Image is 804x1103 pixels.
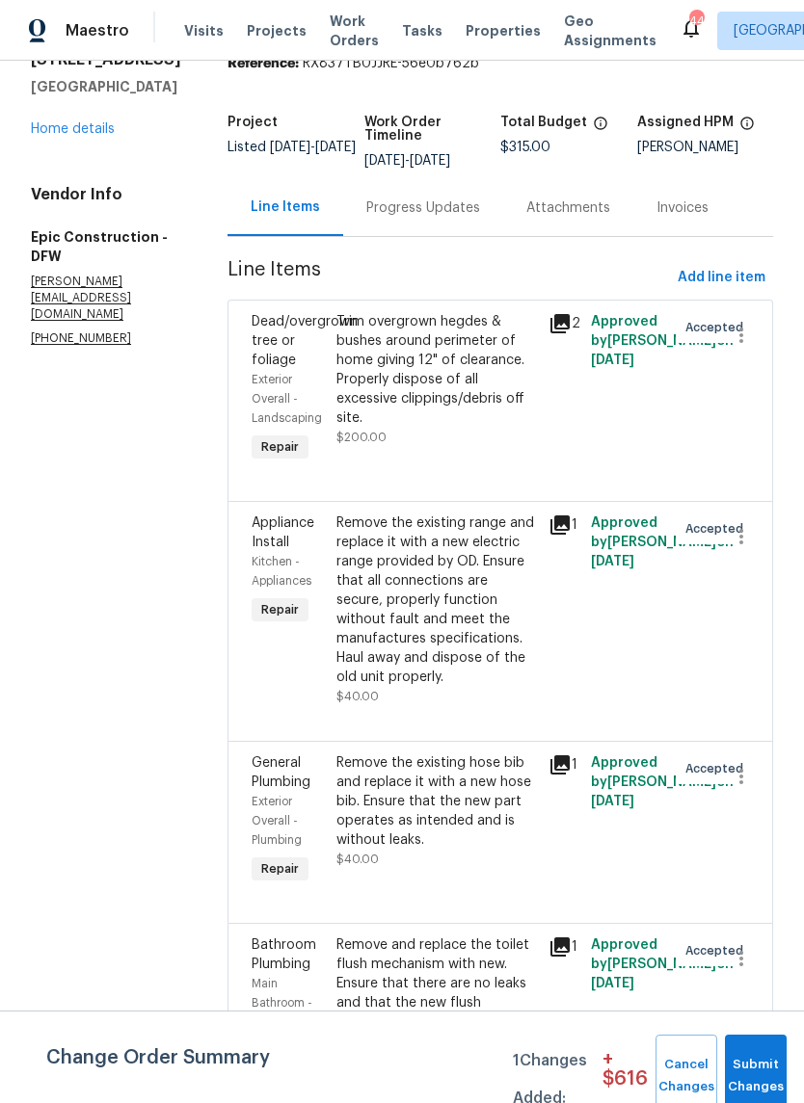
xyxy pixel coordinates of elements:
[678,266,765,290] span: Add line item
[549,935,579,959] div: 1
[591,555,634,568] span: [DATE]
[252,938,316,971] span: Bathroom Plumbing
[366,198,480,218] div: Progress Updates
[336,753,537,850] div: Remove the existing hose bib and replace it with a new hose bib. Ensure that the new part operate...
[228,116,278,129] h5: Project
[251,197,320,217] div: Line Items
[252,556,311,587] span: Kitchen - Appliances
[591,756,734,808] span: Approved by [PERSON_NAME] on
[685,318,751,337] span: Accepted
[593,116,608,141] span: The total cost of line items that have been proposed by Opendoor. This sum includes line items th...
[330,12,379,50] span: Work Orders
[526,198,610,218] div: Attachments
[336,854,379,865] span: $40.00
[254,600,307,619] span: Repair
[31,122,115,136] a: Home details
[66,21,129,40] span: Maestro
[591,977,634,990] span: [DATE]
[500,116,587,129] h5: Total Budget
[364,154,450,168] span: -
[685,941,751,960] span: Accepted
[31,227,181,266] h5: Epic Construction - DFW
[336,312,537,428] div: Trim overgrown hegdes & bushes around perimeter of home giving 12" of clearance. Properly dispose...
[549,513,579,537] div: 1
[252,796,302,846] span: Exterior Overall - Plumbing
[336,691,379,702] span: $40.00
[336,513,537,687] div: Remove the existing range and replace it with a new electric range provided by OD. Ensure that al...
[252,756,310,789] span: General Plumbing
[31,185,181,204] h4: Vendor Info
[500,141,550,154] span: $315.00
[549,753,579,776] div: 1
[254,859,307,879] span: Repair
[665,1054,708,1098] span: Cancel Changes
[689,12,703,31] div: 44
[591,938,734,990] span: Approved by [PERSON_NAME] on
[364,154,405,168] span: [DATE]
[410,154,450,168] span: [DATE]
[228,57,299,70] b: Reference:
[184,21,224,40] span: Visits
[254,437,307,457] span: Repair
[591,315,734,367] span: Approved by [PERSON_NAME] on
[228,260,670,296] span: Line Items
[247,21,307,40] span: Projects
[685,759,751,778] span: Accepted
[270,141,356,154] span: -
[591,795,634,808] span: [DATE]
[657,198,709,218] div: Invoices
[252,374,322,424] span: Exterior Overall - Landscaping
[591,516,734,568] span: Approved by [PERSON_NAME] on
[402,24,442,38] span: Tasks
[591,354,634,367] span: [DATE]
[685,519,751,538] span: Accepted
[670,260,773,296] button: Add line item
[336,935,537,1070] div: Remove and replace the toilet flush mechanism with new. Ensure that there are no leaks and that t...
[564,12,657,50] span: Geo Assignments
[739,116,755,141] span: The hpm assigned to this work order.
[252,516,314,549] span: Appliance Install
[466,21,541,40] span: Properties
[549,312,579,335] div: 2
[228,54,773,73] div: RX837TB0JJRE-56e0b762b
[252,978,312,1028] span: Main Bathroom - Plumbing
[637,141,774,154] div: [PERSON_NAME]
[270,141,310,154] span: [DATE]
[735,1054,777,1098] span: Submit Changes
[336,432,387,443] span: $200.00
[315,141,356,154] span: [DATE]
[364,116,501,143] h5: Work Order Timeline
[252,315,358,367] span: Dead/overgrown tree or foliage
[637,116,734,129] h5: Assigned HPM
[31,77,181,96] h5: [GEOGRAPHIC_DATA]
[228,141,356,154] span: Listed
